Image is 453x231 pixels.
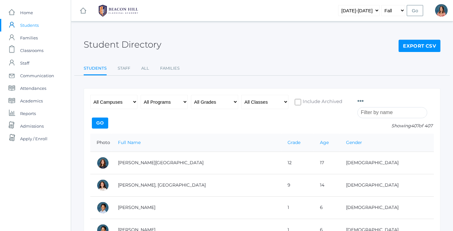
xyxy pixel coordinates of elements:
[411,123,419,129] span: 407
[340,152,434,174] td: [DEMOGRAPHIC_DATA]
[340,196,434,219] td: [DEMOGRAPHIC_DATA]
[141,62,149,75] a: All
[20,44,43,57] span: Classrooms
[346,140,362,145] a: Gender
[314,174,340,196] td: 14
[84,62,107,76] a: Students
[84,40,161,49] h2: Student Directory
[295,99,301,105] input: Include Archived
[20,69,54,82] span: Communication
[112,174,281,196] td: [PERSON_NAME], [GEOGRAPHIC_DATA]
[20,107,36,120] span: Reports
[20,95,43,107] span: Academics
[118,140,141,145] a: Full Name
[314,196,340,219] td: 6
[20,19,39,32] span: Students
[97,179,109,192] div: Phoenix Abdulla
[20,120,44,132] span: Admissions
[399,40,440,52] a: Export CSV
[340,174,434,196] td: [DEMOGRAPHIC_DATA]
[20,82,46,95] span: Attendances
[407,5,423,16] input: Go
[281,152,314,174] td: 12
[314,152,340,174] td: 17
[435,4,448,17] div: Jennifer Jenkins
[20,132,48,145] span: Apply / Enroll
[112,196,281,219] td: [PERSON_NAME]
[281,196,314,219] td: 1
[20,6,33,19] span: Home
[20,32,38,44] span: Families
[357,123,434,129] p: Showing of 407
[357,107,427,118] input: Filter by name
[95,3,142,19] img: BHCALogos-05-308ed15e86a5a0abce9b8dd61676a3503ac9727e845dece92d48e8588c001991.png
[97,201,109,214] div: Dominic Abrea
[320,140,329,145] a: Age
[112,152,281,174] td: [PERSON_NAME][GEOGRAPHIC_DATA]
[281,174,314,196] td: 9
[301,98,342,106] span: Include Archived
[288,140,300,145] a: Grade
[97,157,109,169] div: Charlotte Abdulla
[118,62,130,75] a: Staff
[20,57,29,69] span: Staff
[160,62,180,75] a: Families
[90,134,112,152] th: Photo
[92,118,108,129] input: Go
